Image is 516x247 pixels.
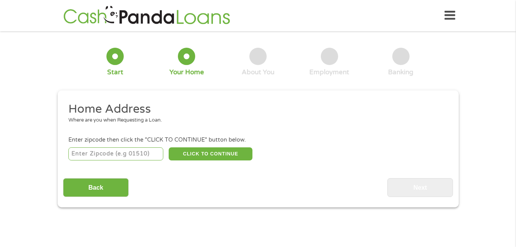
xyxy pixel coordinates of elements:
[169,68,204,77] div: Your Home
[242,68,274,77] div: About You
[63,178,129,197] input: Back
[61,5,232,27] img: GetLoanNow Logo
[107,68,123,77] div: Start
[387,178,453,197] input: Next
[68,117,442,124] div: Where are you when Requesting a Loan.
[68,147,163,160] input: Enter Zipcode (e.g 01510)
[309,68,349,77] div: Employment
[68,136,447,144] div: Enter zipcode then click the "CLICK TO CONTINUE" button below.
[388,68,413,77] div: Banking
[169,147,252,160] button: CLICK TO CONTINUE
[68,102,442,117] h2: Home Address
